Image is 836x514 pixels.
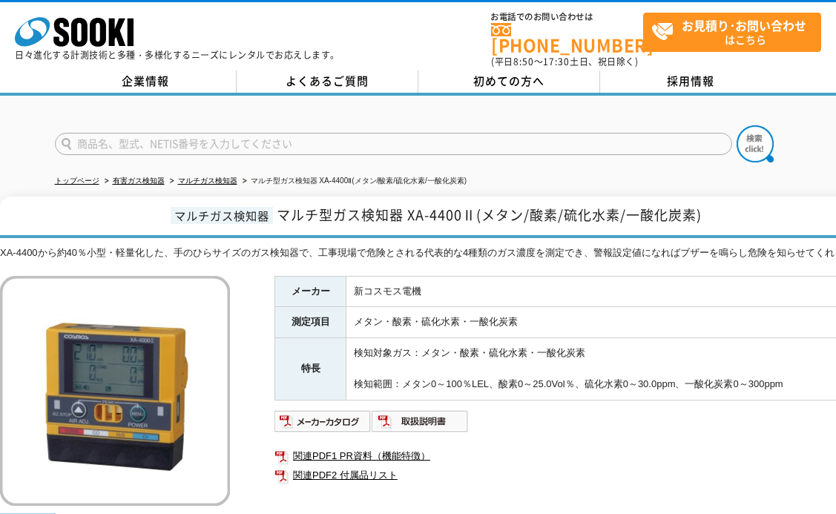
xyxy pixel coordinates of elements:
a: トップページ [55,177,99,185]
input: 商品名、型式、NETIS番号を入力してください [55,133,732,155]
a: 採用情報 [600,70,782,93]
span: マルチ型ガス検知器 XA-4400Ⅱ(メタン/酸素/硫化水素/一酸化炭素) [277,205,702,225]
a: 初めての方へ [418,70,600,93]
img: 取扱説明書 [372,409,469,433]
th: 測定項目 [275,307,346,338]
a: お見積り･お問い合わせはこちら [643,13,821,52]
a: 取扱説明書 [372,419,469,430]
a: 有害ガス検知器 [113,177,165,185]
p: 日々進化する計測技術と多種・多様化するニーズにレンタルでお応えします。 [15,50,340,59]
a: よくあるご質問 [237,70,418,93]
span: マルチガス検知器 [171,207,273,224]
a: マルチガス検知器 [178,177,237,185]
img: メーカーカタログ [274,409,372,433]
span: はこちら [651,13,820,50]
strong: お見積り･お問い合わせ [682,16,806,34]
span: (平日 ～ 土日、祝日除く) [491,55,638,68]
span: 初めての方へ [473,73,544,89]
span: 8:50 [513,55,534,68]
a: [PHONE_NUMBER] [491,23,643,53]
a: メーカーカタログ [274,419,372,430]
span: 17:30 [543,55,570,68]
span: お電話でのお問い合わせは [491,13,643,22]
a: 企業情報 [55,70,237,93]
th: メーカー [275,276,346,307]
th: 特長 [275,338,346,400]
img: btn_search.png [737,125,774,162]
li: マルチ型ガス検知器 XA-4400Ⅱ(メタン/酸素/硫化水素/一酸化炭素) [240,174,467,189]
